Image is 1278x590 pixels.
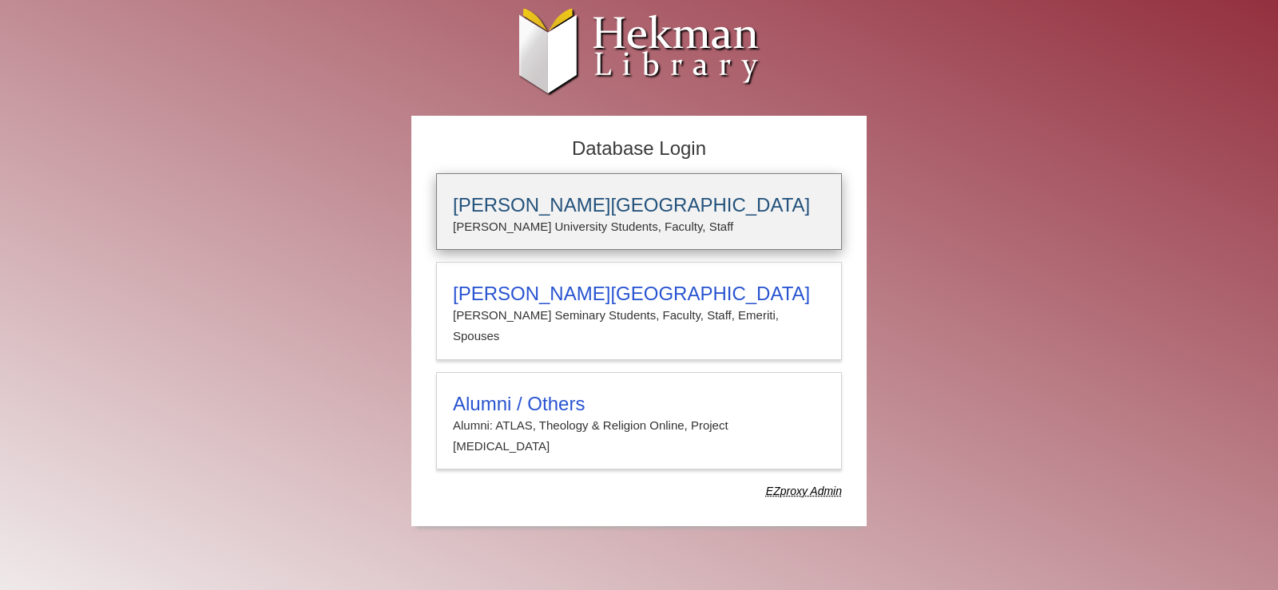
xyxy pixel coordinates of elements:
[436,262,842,360] a: [PERSON_NAME][GEOGRAPHIC_DATA][PERSON_NAME] Seminary Students, Faculty, Staff, Emeriti, Spouses
[428,133,850,165] h2: Database Login
[766,485,842,497] dfn: Use Alumni login
[453,415,825,457] p: Alumni: ATLAS, Theology & Religion Online, Project [MEDICAL_DATA]
[453,305,825,347] p: [PERSON_NAME] Seminary Students, Faculty, Staff, Emeriti, Spouses
[453,393,825,457] summary: Alumni / OthersAlumni: ATLAS, Theology & Religion Online, Project [MEDICAL_DATA]
[453,393,825,415] h3: Alumni / Others
[436,173,842,250] a: [PERSON_NAME][GEOGRAPHIC_DATA][PERSON_NAME] University Students, Faculty, Staff
[453,283,825,305] h3: [PERSON_NAME][GEOGRAPHIC_DATA]
[453,194,825,216] h3: [PERSON_NAME][GEOGRAPHIC_DATA]
[453,216,825,237] p: [PERSON_NAME] University Students, Faculty, Staff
